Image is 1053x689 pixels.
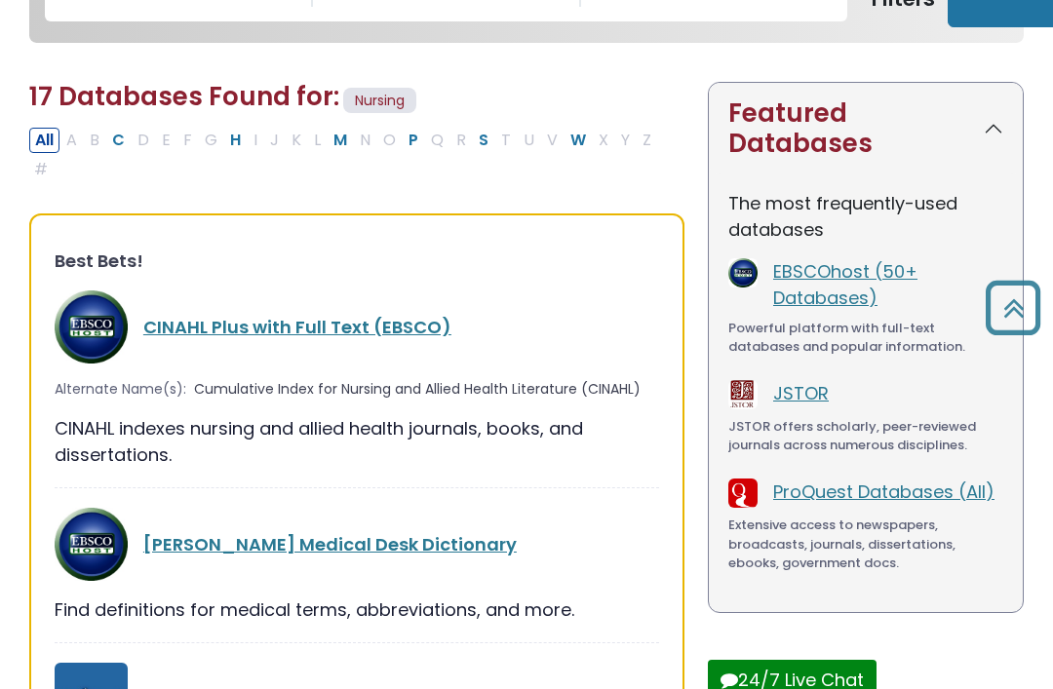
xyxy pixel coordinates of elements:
div: Alpha-list to filter by first letter of database name [29,127,659,179]
button: Featured Databases [709,83,1023,174]
button: Filter Results M [328,128,353,153]
a: EBSCOhost (50+ Databases) [773,259,917,310]
a: JSTOR [773,381,829,405]
button: Filter Results W [565,128,592,153]
div: JSTOR offers scholarly, peer-reviewed journals across numerous disciplines. [728,417,1003,455]
div: Extensive access to newspapers, broadcasts, journals, dissertations, ebooks, government docs. [728,516,1003,573]
span: Cumulative Index for Nursing and Allied Health Literature (CINAHL) [194,379,641,400]
button: Filter Results P [403,128,424,153]
h3: Best Bets! [55,250,659,272]
button: Filter Results H [224,128,247,153]
button: Filter Results C [106,128,131,153]
a: ProQuest Databases (All) [773,479,994,504]
p: The most frequently-used databases [728,190,1003,243]
span: Alternate Name(s): [55,379,186,400]
span: Nursing [343,88,416,114]
div: Powerful platform with full-text databases and popular information. [728,319,1003,357]
div: CINAHL indexes nursing and allied health journals, books, and dissertations. [55,415,659,468]
a: CINAHL Plus with Full Text (EBSCO) [143,315,451,339]
span: 17 Databases Found for: [29,79,339,114]
button: Filter Results S [473,128,494,153]
button: All [29,128,59,153]
a: Back to Top [978,289,1048,325]
a: [PERSON_NAME] Medical Desk Dictionary [143,532,517,556]
div: Find definitions for medical terms, abbreviations, and more. [55,596,659,623]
